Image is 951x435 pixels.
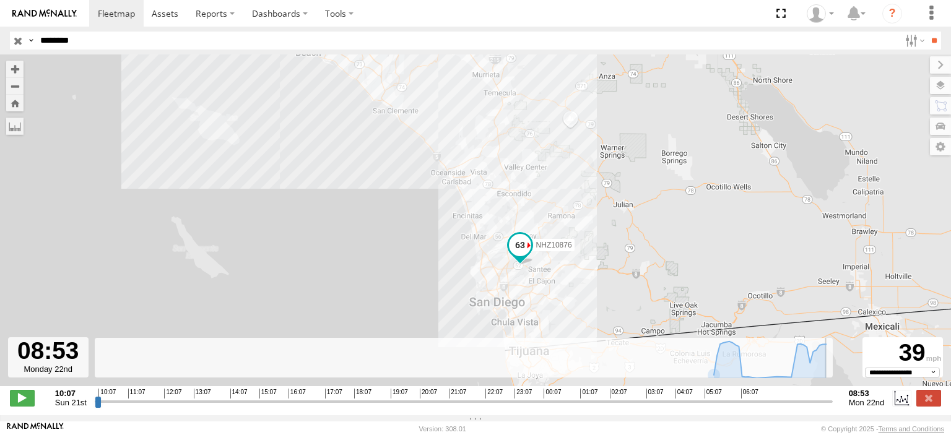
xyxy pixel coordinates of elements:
span: 11:07 [128,389,145,398]
label: Map Settings [930,138,951,155]
span: 01:07 [580,389,597,398]
div: Version: 308.01 [419,425,466,433]
button: Zoom out [6,77,24,95]
span: 13:07 [194,389,211,398]
span: 02:07 [610,389,627,398]
span: 05:07 [705,389,722,398]
label: Play/Stop [10,390,35,406]
a: Terms and Conditions [879,425,944,433]
span: 04:07 [675,389,693,398]
span: 18:07 [354,389,371,398]
span: 19:07 [391,389,408,398]
label: Measure [6,118,24,135]
a: Visit our Website [7,423,64,435]
button: Zoom Home [6,95,24,111]
img: rand-logo.svg [12,9,77,18]
span: 10:07 [98,389,116,398]
i: ? [882,4,902,24]
span: 22:07 [485,389,503,398]
label: Close [916,390,941,406]
span: 15:07 [259,389,277,398]
span: Mon 22nd Sep 2025 [849,398,885,407]
span: Sun 21st Sep 2025 [55,398,87,407]
label: Search Filter Options [900,32,927,50]
span: 00:07 [544,389,561,398]
span: 06:07 [741,389,758,398]
span: 17:07 [325,389,342,398]
strong: 08:53 [849,389,885,398]
span: 23:07 [515,389,532,398]
strong: 10:07 [55,389,87,398]
span: 12:07 [164,389,181,398]
span: NHZ10876 [536,241,572,249]
div: Zulema McIntosch [802,4,838,23]
div: 39 [864,339,941,367]
div: © Copyright 2025 - [821,425,944,433]
span: 21:07 [449,389,466,398]
span: 14:07 [230,389,248,398]
span: 03:07 [646,389,664,398]
label: Search Query [26,32,36,50]
button: Zoom in [6,61,24,77]
span: 20:07 [420,389,437,398]
span: 16:07 [289,389,306,398]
